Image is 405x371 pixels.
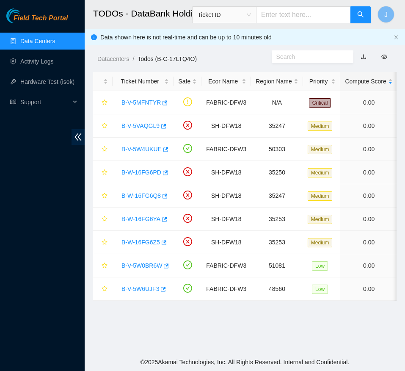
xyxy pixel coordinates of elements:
[357,11,364,19] span: search
[251,114,303,138] td: 35247
[102,146,107,153] span: star
[121,99,161,106] a: B-V-5MFNTYR
[98,259,108,272] button: star
[201,231,251,254] td: SH-DFW18
[381,54,387,60] span: eye
[350,6,371,23] button: search
[121,239,160,246] a: B-W-16FG6Z5
[354,50,373,64] button: download
[256,6,351,23] input: Enter text here...
[394,35,399,40] button: close
[308,122,333,131] span: Medium
[121,169,161,176] a: B-W-16FG6PD
[308,191,333,201] span: Medium
[183,97,192,106] span: exclamation-circle
[201,254,251,277] td: FABRIC-DFW3
[251,161,303,184] td: 35250
[97,55,129,62] a: Datacenters
[102,193,107,199] span: star
[251,231,303,254] td: 35253
[251,91,303,114] td: N/A
[121,262,162,269] a: B-V-5W0BR6W
[102,286,107,293] span: star
[340,91,397,114] td: 0.00
[6,8,43,23] img: Akamai Technologies
[183,284,192,293] span: check-circle
[201,161,251,184] td: SH-DFW18
[98,96,108,109] button: star
[312,261,328,271] span: Low
[98,119,108,133] button: star
[340,277,397,301] td: 0.00
[276,52,342,61] input: Search
[308,238,333,247] span: Medium
[98,282,108,296] button: star
[98,142,108,156] button: star
[340,161,397,184] td: 0.00
[183,214,192,223] span: close-circle
[121,146,162,152] a: B-V-5W4UKUE
[251,277,303,301] td: 48560
[183,121,192,130] span: close-circle
[198,8,251,21] span: Ticket ID
[340,208,397,231] td: 0.00
[340,114,397,138] td: 0.00
[10,99,16,105] span: read
[308,215,333,224] span: Medium
[72,129,85,145] span: double-left
[251,184,303,208] td: 35247
[308,145,333,154] span: Medium
[20,94,70,111] span: Support
[201,208,251,231] td: SH-DFW18
[132,55,134,62] span: /
[309,98,331,108] span: Critical
[98,212,108,226] button: star
[312,285,328,294] span: Low
[102,239,107,246] span: star
[201,184,251,208] td: SH-DFW18
[201,138,251,161] td: FABRIC-DFW3
[6,15,68,26] a: Akamai TechnologiesField Tech Portal
[340,138,397,161] td: 0.00
[102,216,107,223] span: star
[20,38,55,44] a: Data Centers
[85,353,405,371] footer: © 2025 Akamai Technologies, Inc. All Rights Reserved. Internal and Confidential.
[340,184,397,208] td: 0.00
[361,53,366,60] a: download
[121,285,159,292] a: B-V-5W6UJF3
[98,235,108,249] button: star
[251,208,303,231] td: 35253
[14,14,68,22] span: Field Tech Portal
[251,138,303,161] td: 50303
[102,169,107,176] span: star
[201,91,251,114] td: FABRIC-DFW3
[183,237,192,246] span: close-circle
[340,231,397,254] td: 0.00
[201,114,251,138] td: SH-DFW18
[121,216,160,222] a: B-W-16FG6YA
[98,166,108,179] button: star
[183,167,192,176] span: close-circle
[102,263,107,269] span: star
[20,78,74,85] a: Hardware Test (isok)
[98,189,108,202] button: star
[121,192,161,199] a: B-W-16FG6Q8
[308,168,333,177] span: Medium
[384,9,388,20] span: J
[20,58,54,65] a: Activity Logs
[377,6,394,23] button: J
[121,122,160,129] a: B-V-5VAQGL9
[340,254,397,277] td: 0.00
[183,144,192,153] span: check-circle
[102,100,107,106] span: star
[183,260,192,269] span: check-circle
[183,191,192,199] span: close-circle
[201,277,251,301] td: FABRIC-DFW3
[138,55,197,62] a: Todos (B-C-17LTQ4O)
[102,123,107,130] span: star
[251,254,303,277] td: 51081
